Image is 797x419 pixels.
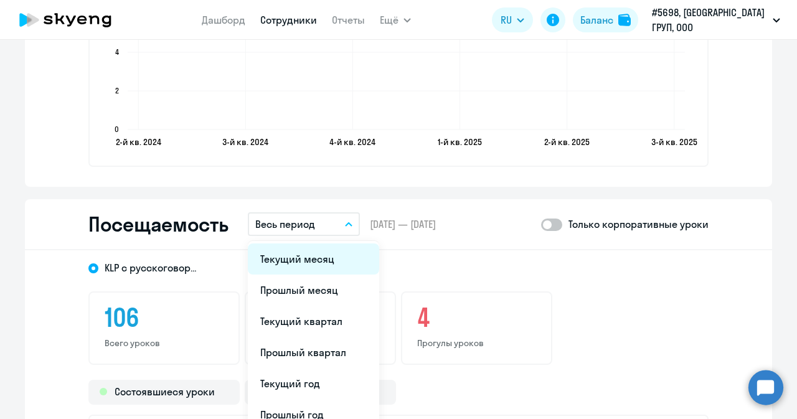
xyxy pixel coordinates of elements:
[222,136,268,148] text: 3-й кв. 2024
[417,303,536,332] h3: 4
[202,14,245,26] a: Дашборд
[646,5,786,35] button: #5698, [GEOGRAPHIC_DATA] ГРУП, ООО
[438,136,482,148] text: 1-й кв. 2025
[88,380,240,405] div: Состоявшиеся уроки
[380,7,411,32] button: Ещё
[248,212,360,236] button: Весь период
[651,136,697,148] text: 3-й кв. 2025
[618,14,631,26] img: balance
[580,12,613,27] div: Баланс
[255,217,315,232] p: Весь период
[260,14,317,26] a: Сотрудники
[380,12,398,27] span: Ещё
[116,136,161,148] text: 2-й кв. 2024
[492,7,533,32] button: RU
[568,217,709,232] p: Только корпоративные уроки
[245,380,396,405] div: Прогулы
[573,7,638,32] button: Балансbalance
[370,217,436,231] span: [DATE] — [DATE]
[88,212,228,237] h2: Посещаемость
[544,136,590,148] text: 2-й кв. 2025
[417,337,536,349] p: Прогулы уроков
[329,136,375,148] text: 4-й кв. 2024
[115,86,119,95] text: 2
[105,303,224,332] h3: 106
[332,14,365,26] a: Отчеты
[105,337,224,349] p: Всего уроков
[501,12,512,27] span: RU
[652,5,768,35] p: #5698, [GEOGRAPHIC_DATA] ГРУП, ООО
[105,261,198,275] span: KLP с русскоговорящим преподавателем
[115,125,119,134] text: 0
[115,47,119,57] text: 4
